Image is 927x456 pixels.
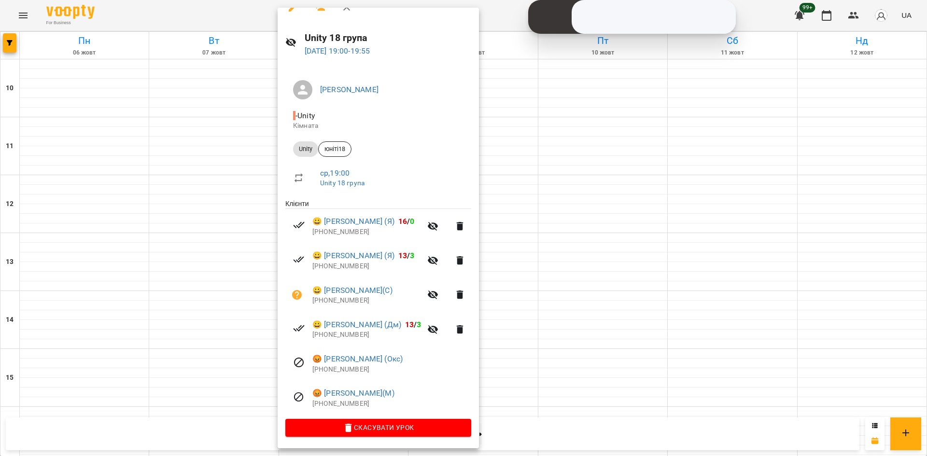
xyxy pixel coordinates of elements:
span: юніті18 [319,145,351,153]
b: / [398,217,415,226]
a: 😀 [PERSON_NAME](С) [312,285,393,296]
span: - Unity [293,111,317,120]
a: 😡 [PERSON_NAME] (Окс) [312,353,403,365]
span: 13 [398,251,407,260]
a: Unity 18 група [320,179,365,187]
span: 0 [410,217,414,226]
svg: Візит сплачено [293,219,305,231]
span: 16 [398,217,407,226]
span: Unity [293,145,318,153]
p: [PHONE_NUMBER] [312,227,421,237]
p: [PHONE_NUMBER] [312,365,471,374]
svg: Візит сплачено [293,322,305,334]
svg: Візит скасовано [293,357,305,368]
p: [PHONE_NUMBER] [312,399,471,409]
button: Візит ще не сплачено. Додати оплату? [285,283,309,306]
a: ср , 19:00 [320,168,350,178]
span: Скасувати Урок [293,422,463,433]
div: юніті18 [318,141,351,157]
a: 😡 [PERSON_NAME](М) [312,387,394,399]
p: [PHONE_NUMBER] [312,330,421,340]
ul: Клієнти [285,199,471,419]
svg: Візит скасовано [293,391,305,403]
a: 😀 [PERSON_NAME] (Я) [312,250,394,262]
span: 3 [410,251,414,260]
svg: Візит сплачено [293,254,305,265]
a: [PERSON_NAME] [320,85,379,94]
b: / [405,320,421,329]
button: Скасувати Урок [285,419,471,436]
a: 😀 [PERSON_NAME] (Дм) [312,319,401,331]
h6: Unity 18 група [305,30,472,45]
p: Кімната [293,121,463,131]
span: 13 [405,320,414,329]
a: 😀 [PERSON_NAME] (Я) [312,216,394,227]
b: / [398,251,415,260]
span: 3 [417,320,421,329]
p: [PHONE_NUMBER] [312,262,421,271]
p: [PHONE_NUMBER] [312,296,421,305]
a: [DATE] 19:00-19:55 [305,46,370,55]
